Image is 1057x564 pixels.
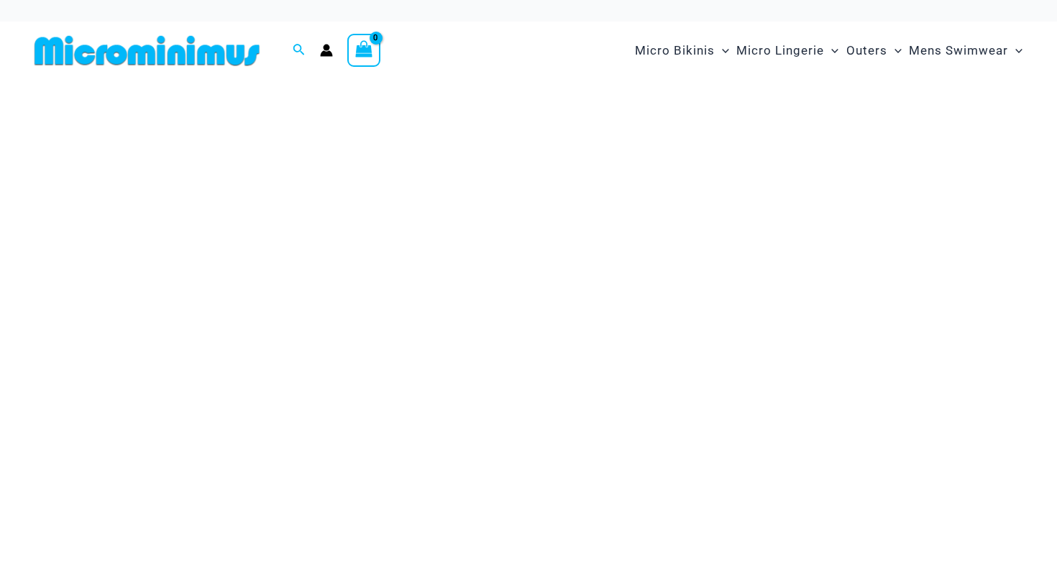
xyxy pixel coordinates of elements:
[846,32,887,69] span: Outers
[320,44,333,57] a: Account icon link
[887,32,902,69] span: Menu Toggle
[347,34,380,67] a: View Shopping Cart, empty
[715,32,729,69] span: Menu Toggle
[824,32,838,69] span: Menu Toggle
[635,32,715,69] span: Micro Bikinis
[631,29,733,73] a: Micro BikinisMenu ToggleMenu Toggle
[733,29,842,73] a: Micro LingerieMenu ToggleMenu Toggle
[29,34,265,67] img: MM SHOP LOGO FLAT
[293,42,306,60] a: Search icon link
[629,27,1028,75] nav: Site Navigation
[909,32,1008,69] span: Mens Swimwear
[736,32,824,69] span: Micro Lingerie
[843,29,905,73] a: OutersMenu ToggleMenu Toggle
[1008,32,1022,69] span: Menu Toggle
[905,29,1026,73] a: Mens SwimwearMenu ToggleMenu Toggle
